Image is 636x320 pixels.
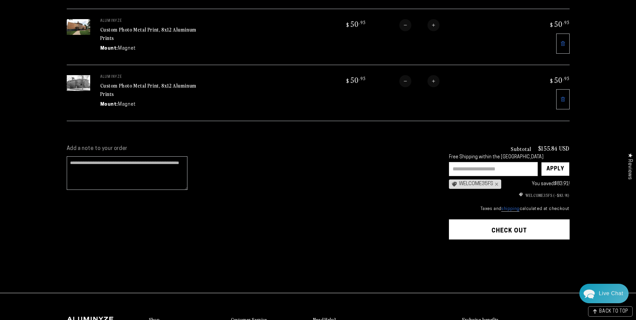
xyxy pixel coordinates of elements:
[556,34,570,54] a: Remove 8"x12" Rectangle White Glossy Aluminyzed Photo
[449,219,570,239] button: Check out
[493,181,499,187] div: ×
[346,77,349,84] span: $
[599,309,628,314] span: BACK TO TOP
[599,284,623,303] div: Contact Us Directly
[563,75,570,81] sup: .95
[100,45,118,52] dt: Mount:
[346,21,349,28] span: $
[538,145,570,151] p: $155.84 USD
[546,162,564,176] div: Apply
[67,75,90,91] img: 8"x12" Rectangle White Glossy Aluminyzed Photo
[100,75,201,79] p: aluminyze
[623,148,636,185] div: Click to open Judge.me floating reviews tab
[411,19,427,31] input: Quantity for Custom Photo Metal Print, 8x12 Aluminum Prints
[501,207,519,212] a: shipping
[549,75,570,85] bdi: 50
[100,25,196,42] a: Custom Photo Metal Print, 8x12 Aluminum Prints
[100,101,118,108] dt: Mount:
[556,89,570,109] a: Remove 8"x12" Rectangle White Glossy Aluminyzed Photo
[359,19,366,25] sup: .95
[345,19,366,29] bdi: 50
[67,19,90,35] img: 8"x12" Rectangle White Glossy Aluminyzed Photo
[118,101,136,108] dd: Magnet
[449,192,570,198] ul: Discount
[550,77,553,84] span: $
[511,146,531,151] h3: Subtotal
[449,253,570,267] iframe: PayPal-paypal
[359,75,366,81] sup: .95
[579,284,629,303] div: Chat widget toggle
[549,19,570,29] bdi: 50
[118,45,136,52] dd: Magnet
[100,19,201,23] p: aluminyze
[505,180,570,188] div: You saved !
[345,75,366,85] bdi: 50
[449,155,570,160] div: Free Shipping within the [GEOGRAPHIC_DATA]
[554,181,569,186] span: $83.91
[550,21,553,28] span: $
[449,206,570,212] small: Taxes and calculated at checkout
[563,19,570,25] sup: .95
[449,179,501,189] div: WELCOME35FS
[411,75,427,87] input: Quantity for Custom Photo Metal Print, 8x12 Aluminum Prints
[67,145,436,152] label: Add a note to your order
[449,192,570,198] li: WELCOME35FS (–$83.91)
[100,82,196,98] a: Custom Photo Metal Print, 8x12 Aluminum Prints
